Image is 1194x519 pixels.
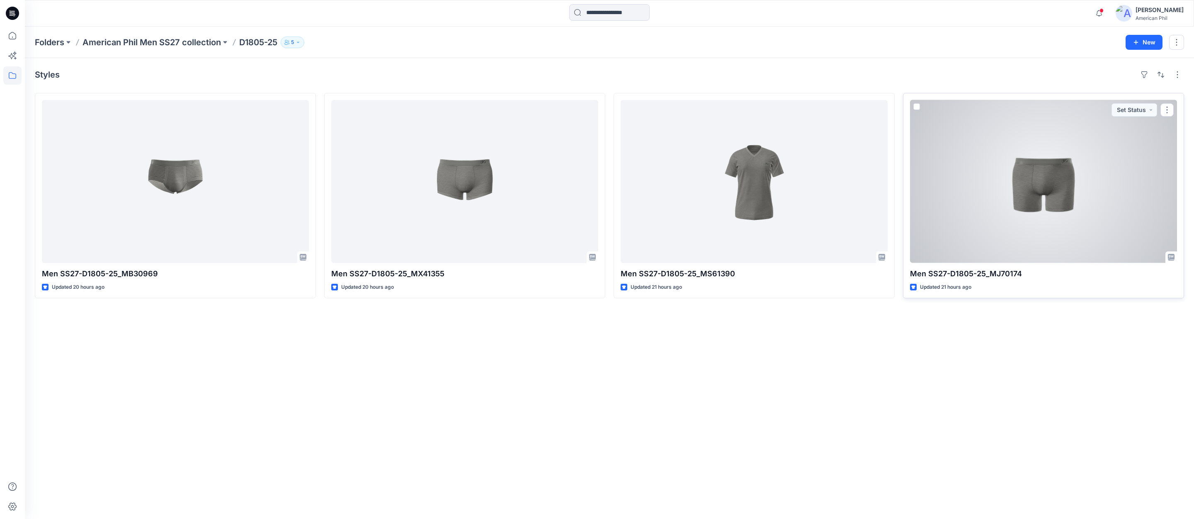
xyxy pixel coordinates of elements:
[920,283,971,292] p: Updated 21 hours ago
[35,70,60,80] h4: Styles
[631,283,682,292] p: Updated 21 hours ago
[239,37,277,48] p: D1805-25
[910,100,1177,263] a: Men SS27-D1805-25_MJ70174
[291,38,294,47] p: 5
[621,268,888,280] p: Men SS27-D1805-25_MS61390
[910,268,1177,280] p: Men SS27-D1805-25_MJ70174
[621,100,888,263] a: Men SS27-D1805-25_MS61390
[331,100,598,263] a: Men SS27-D1805-25_MX41355
[52,283,104,292] p: Updated 20 hours ago
[331,268,598,280] p: Men SS27-D1805-25_MX41355
[1116,5,1132,22] img: avatar
[341,283,394,292] p: Updated 20 hours ago
[42,268,309,280] p: Men SS27-D1805-25_MB30969
[1126,35,1162,50] button: New
[1136,5,1184,15] div: [PERSON_NAME]
[35,37,64,48] a: Folders
[1136,15,1184,21] div: American Phil
[83,37,221,48] a: American Phil Men SS27 collection
[281,37,304,48] button: 5
[42,100,309,263] a: Men SS27-D1805-25_MB30969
